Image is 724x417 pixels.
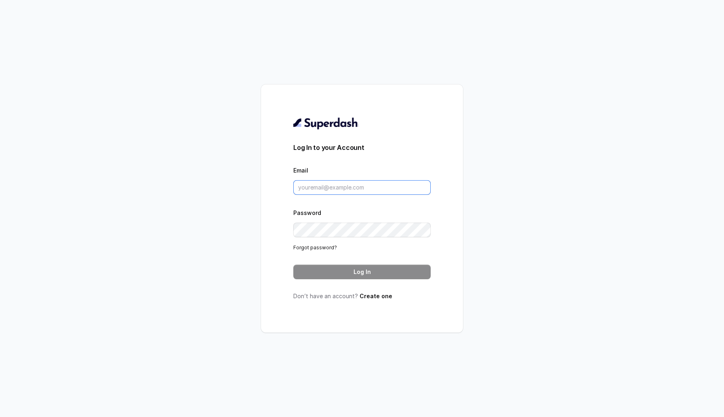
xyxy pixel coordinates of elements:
[360,293,392,299] a: Create one
[293,244,337,251] a: Forgot password?
[293,117,358,130] img: light.svg
[293,292,431,300] p: Don’t have an account?
[293,143,431,152] h3: Log In to your Account
[293,167,308,174] label: Email
[293,180,431,195] input: youremail@example.com
[293,265,431,279] button: Log In
[293,209,321,216] label: Password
